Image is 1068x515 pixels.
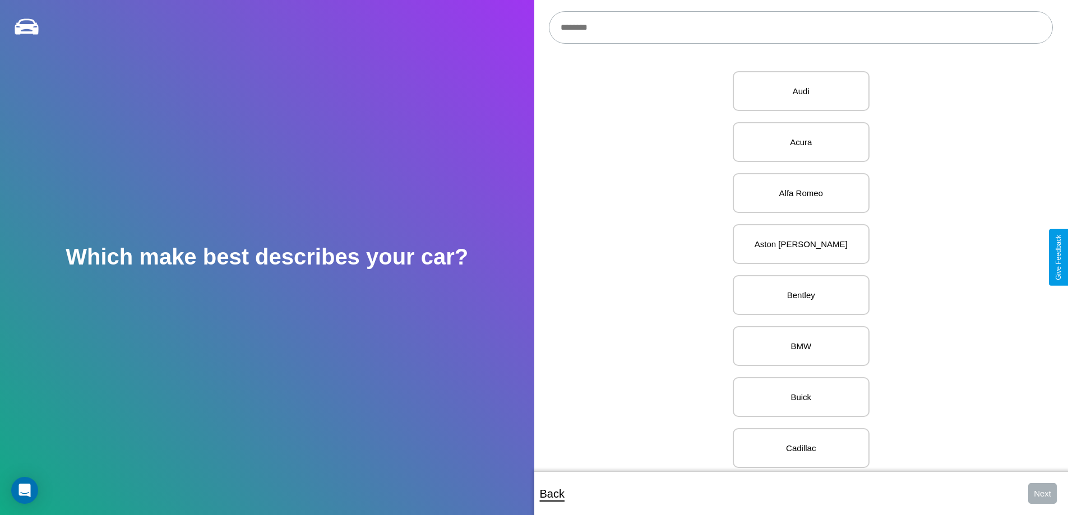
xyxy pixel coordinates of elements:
div: Open Intercom Messenger [11,477,38,504]
button: Next [1028,483,1057,504]
h2: Which make best describes your car? [66,244,468,270]
p: Cadillac [745,440,857,456]
p: Aston [PERSON_NAME] [745,236,857,252]
p: Bentley [745,287,857,303]
p: Buick [745,389,857,405]
div: Give Feedback [1055,235,1062,280]
p: Audi [745,83,857,99]
p: Acura [745,134,857,150]
p: BMW [745,338,857,354]
p: Back [540,484,565,504]
p: Alfa Romeo [745,185,857,201]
